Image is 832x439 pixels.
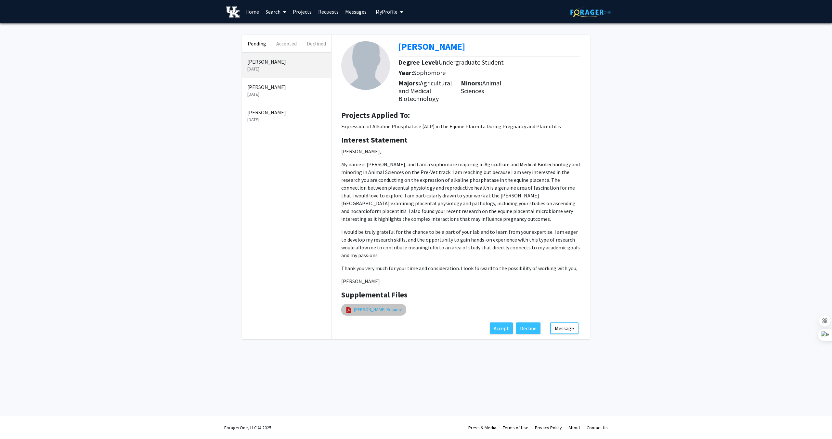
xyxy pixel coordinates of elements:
[341,122,580,130] p: Expression of Alkaline Phosphatase (ALP) in the Equine Placenta During Pregnancy and Placentitis
[398,41,465,52] b: [PERSON_NAME]
[247,83,326,91] p: [PERSON_NAME]
[247,58,326,66] p: [PERSON_NAME]
[247,108,326,116] p: [PERSON_NAME]
[242,0,262,23] a: Home
[490,322,513,334] button: Accept
[262,0,290,23] a: Search
[341,41,390,90] img: Profile Picture
[342,0,370,23] a: Messages
[413,69,446,77] span: Sophomore
[341,160,580,223] p: My name is [PERSON_NAME], and I am a sophomore majoring in Agriculture and Medical Biotechnology ...
[398,69,413,77] b: Year:
[302,35,331,52] button: Declined
[535,425,562,431] a: Privacy Policy
[341,110,410,120] b: Projects Applied To:
[224,416,271,439] div: ForagerOne, LLC © 2025
[341,290,580,300] h4: Supplemental Files
[341,147,580,155] p: [PERSON_NAME],
[398,58,438,66] b: Degree Level:
[570,7,611,17] img: ForagerOne Logo
[341,135,408,145] b: Interest Statement
[376,8,397,15] span: My Profile
[550,322,578,334] button: Message
[461,79,501,95] span: Animal Sciences
[341,264,580,272] p: Thank you very much for your time and consideration. I look forward to the possibility of working...
[242,35,272,52] button: Pending
[468,425,496,431] a: Press & Media
[503,425,528,431] a: Terms of Use
[438,58,504,66] span: Undergraduate Student
[247,91,326,98] p: [DATE]
[568,425,580,431] a: About
[398,41,465,52] a: Opens in a new tab
[5,410,28,434] iframe: Chat
[341,277,580,285] p: [PERSON_NAME]
[247,116,326,123] p: [DATE]
[341,228,580,259] p: I would be truly grateful for the chance to be a part of your lab and to learn from your expertis...
[354,306,402,313] a: [PERSON_NAME] Resume
[315,0,342,23] a: Requests
[272,35,301,52] button: Accepted
[345,306,352,313] img: pdf_icon.png
[516,322,540,334] button: Decline
[290,0,315,23] a: Projects
[226,6,240,18] img: University of Kentucky Logo
[398,79,452,103] span: Agricultural and Medical Biotechnology
[587,425,608,431] a: Contact Us
[398,79,420,87] b: Majors:
[247,66,326,72] p: [DATE]
[461,79,482,87] b: Minors:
